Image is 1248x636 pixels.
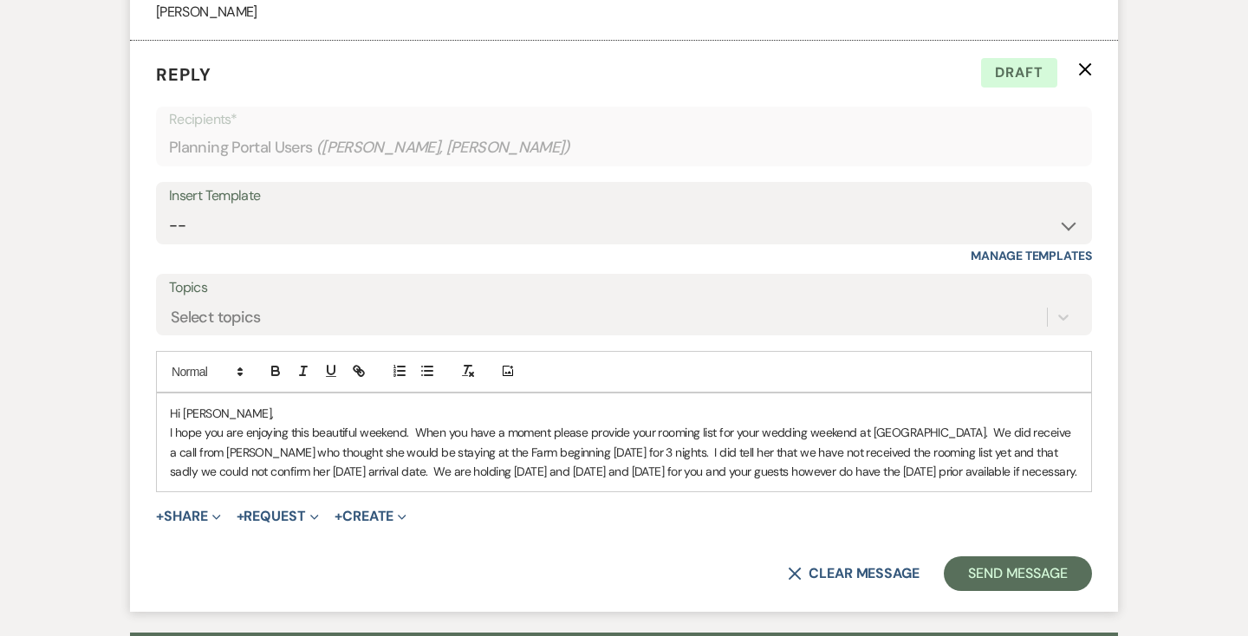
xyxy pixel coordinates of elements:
button: Request [237,509,319,523]
button: Share [156,509,221,523]
button: Create [335,509,406,523]
span: Draft [981,58,1057,88]
div: Select topics [171,305,261,328]
span: + [335,509,342,523]
a: Manage Templates [971,248,1092,263]
p: Recipients* [169,108,1079,131]
span: + [156,509,164,523]
div: Planning Portal Users [169,131,1079,165]
p: Hi [PERSON_NAME], [170,404,1078,423]
p: [PERSON_NAME] [156,1,1092,23]
p: I hope you are enjoying this beautiful weekend. When you have a moment please provide your roomin... [170,423,1078,481]
button: Clear message [788,567,920,581]
span: Reply [156,63,211,86]
button: Send Message [944,556,1092,591]
label: Topics [169,276,1079,301]
span: ( [PERSON_NAME], [PERSON_NAME] ) [316,136,571,159]
div: Insert Template [169,184,1079,209]
span: + [237,509,244,523]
